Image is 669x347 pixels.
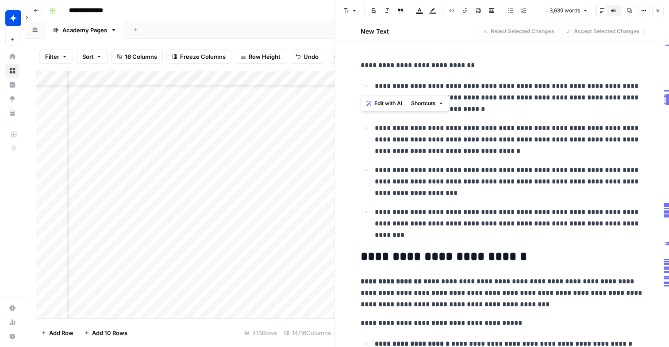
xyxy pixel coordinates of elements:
button: Help + Support [5,329,19,343]
button: Edit with AI [363,98,406,109]
span: Freeze Columns [180,52,226,61]
span: Undo [304,52,319,61]
button: Add Row [36,326,79,340]
button: 16 Columns [111,50,163,64]
button: Accept Selected Changes [562,26,644,37]
a: Browse [5,64,19,78]
div: 14/16 Columns [281,326,334,340]
button: Workspace: Wiz [5,7,19,29]
button: 3,639 words [546,5,592,16]
span: 16 Columns [125,52,157,61]
span: Filter [45,52,59,61]
h2: New Text [361,27,389,36]
button: Freeze Columns [166,50,231,64]
span: Add 10 Rows [92,328,127,337]
a: Academy Pages [45,21,124,39]
button: Reject Selected Changes [479,26,558,37]
span: Row Height [249,52,281,61]
button: Filter [39,50,73,64]
span: Reject Selected Changes [491,27,554,35]
a: Settings [5,301,19,315]
span: Add Row [49,328,73,337]
button: Sort [77,50,108,64]
button: Undo [290,50,324,64]
div: Academy Pages [62,26,107,34]
a: Usage [5,315,19,329]
span: 3,639 words [550,7,580,15]
a: Insights [5,78,19,92]
span: Shortcuts [411,99,436,107]
button: Add 10 Rows [79,326,133,340]
span: Sort [82,52,94,61]
span: Accept Selected Changes [574,27,640,35]
button: Shortcuts [408,98,447,109]
button: Row Height [235,50,286,64]
a: Opportunities [5,92,19,106]
div: 413 Rows [241,326,281,340]
span: Edit with AI [374,99,402,107]
a: Home [5,50,19,64]
img: Wiz Logo [5,10,21,26]
a: Your Data [5,106,19,120]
